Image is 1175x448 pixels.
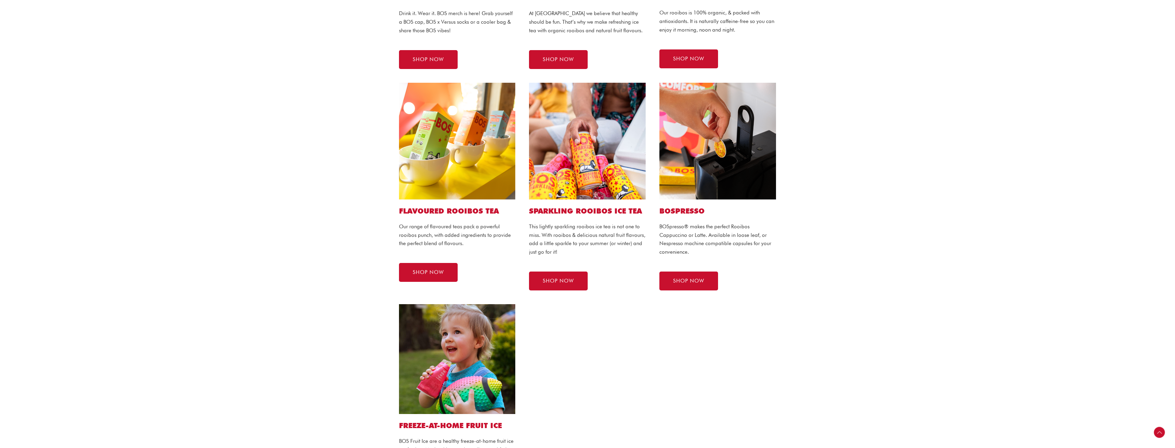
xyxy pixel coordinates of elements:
[413,57,444,62] span: SHOP NOW
[659,222,776,256] p: BOSpresso® makes the perfect Rooibos Cappuccino or Latte. Available in loose leaf, or Nespresso m...
[659,206,776,216] h2: BOSPRESSO
[399,50,458,69] a: SHOP NOW
[529,9,646,35] p: At [GEOGRAPHIC_DATA] we believe that healthy should be fun. That’s why we make refreshing ice tea...
[659,272,718,290] a: SHOP NOW
[543,278,574,284] span: SHOP NOW
[399,222,516,248] p: Our range of flavoured teas pack a powerful rooibos punch, with added ingredients to provide the ...
[529,222,646,256] p: This lightly sparkling rooibos ice tea is not one to miss. With rooibos & delicious natural fruit...
[659,49,718,68] a: SHOP NOW
[659,9,776,34] p: Our rooibos is 100% organic, & packed with antioxidants. It is naturally caffeine-free so you can...
[399,421,516,430] h2: FREEZE-AT-HOME FRUIT ICE
[399,206,516,216] h2: Flavoured ROOIBOS TEA
[529,50,588,69] a: SHOP NOW
[673,56,704,61] span: SHOP NOW
[529,272,588,290] a: SHOP NOW
[399,9,516,35] p: Drink it. Wear it. BOS merch is here! Grab yourself a BOS cap, BOS x Versus socks or a cooler bag...
[673,278,704,284] span: SHOP NOW
[399,304,516,414] img: Cherry_Ice Bosbrands
[413,270,444,275] span: SHOP NOW
[529,206,646,216] h2: SPARKLING ROOIBOS ICE TEA
[659,83,776,199] img: bospresso capsule website1
[543,57,574,62] span: SHOP NOW
[399,263,458,282] a: SHOP NOW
